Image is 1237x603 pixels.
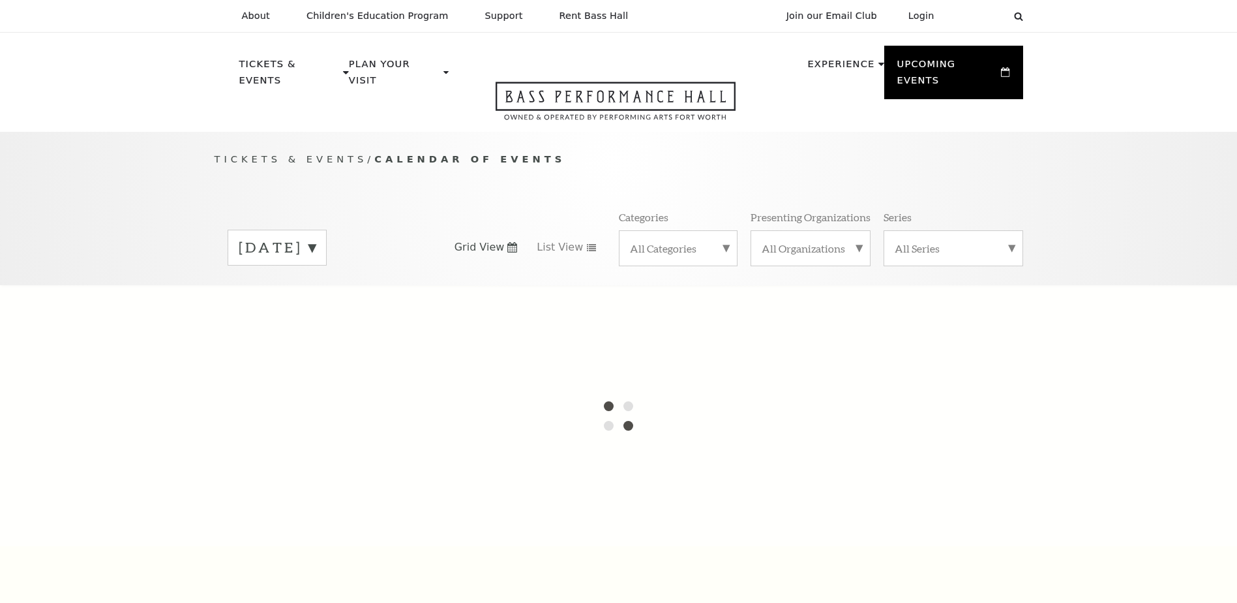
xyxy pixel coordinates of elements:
[374,153,565,164] span: Calendar of Events
[239,56,340,96] p: Tickets & Events
[897,56,998,96] p: Upcoming Events
[619,210,668,224] p: Categories
[630,241,726,255] label: All Categories
[537,240,583,255] span: List View
[559,10,629,22] p: Rent Bass Hall
[349,56,440,96] p: Plan Your Visit
[762,241,859,255] label: All Organizations
[485,10,523,22] p: Support
[306,10,449,22] p: Children's Education Program
[215,151,1023,168] p: /
[895,241,1012,255] label: All Series
[455,240,505,255] span: Grid View
[751,210,871,224] p: Presenting Organizations
[215,153,368,164] span: Tickets & Events
[242,10,270,22] p: About
[807,56,874,80] p: Experience
[955,10,1002,22] select: Select:
[884,210,912,224] p: Series
[239,238,316,258] label: [DATE]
